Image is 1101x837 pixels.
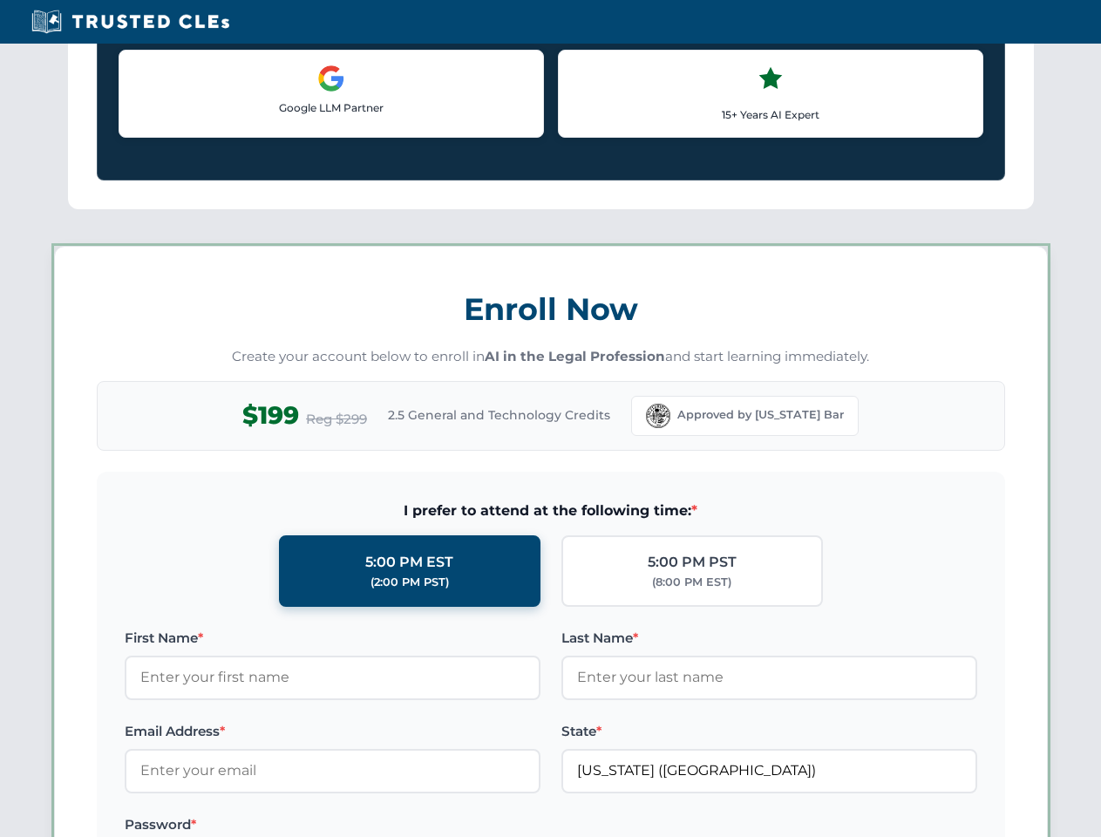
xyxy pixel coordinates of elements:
img: Google [317,65,345,92]
label: Last Name [561,628,977,649]
img: Florida Bar [646,404,670,428]
div: 5:00 PM EST [365,551,453,574]
p: Google LLM Partner [133,99,529,116]
div: 5:00 PM PST [648,551,737,574]
label: Password [125,814,540,835]
span: I prefer to attend at the following time: [125,500,977,522]
label: State [561,721,977,742]
img: Trusted CLEs [26,9,234,35]
strong: AI in the Legal Profession [485,348,665,364]
input: Florida (FL) [561,749,977,793]
span: 2.5 General and Technology Credits [388,405,610,425]
input: Enter your last name [561,656,977,699]
input: Enter your first name [125,656,540,699]
input: Enter your email [125,749,540,793]
label: First Name [125,628,540,649]
div: (2:00 PM PST) [370,574,449,591]
label: Email Address [125,721,540,742]
div: (8:00 PM EST) [652,574,731,591]
p: 15+ Years AI Expert [573,106,968,123]
span: $199 [242,396,299,435]
span: Approved by [US_STATE] Bar [677,406,844,424]
span: Reg $299 [306,409,367,430]
h3: Enroll Now [97,282,1005,337]
p: Create your account below to enroll in and start learning immediately. [97,347,1005,367]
